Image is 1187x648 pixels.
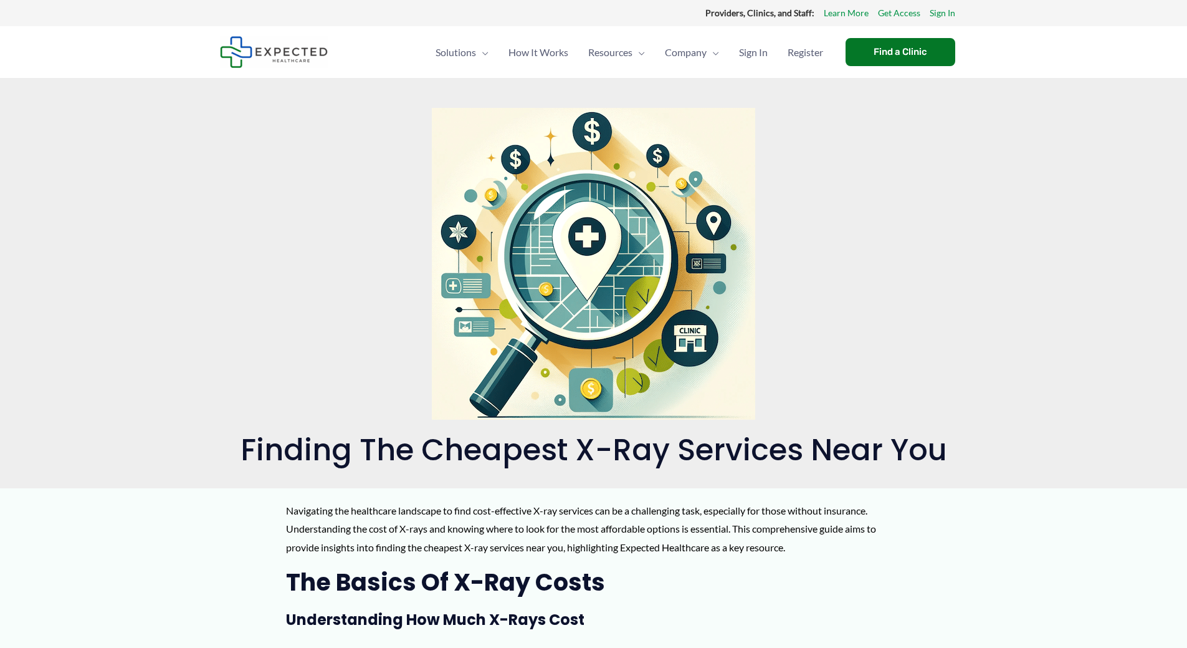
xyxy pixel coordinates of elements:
nav: Primary Site Navigation [426,31,833,74]
span: Menu Toggle [632,31,645,74]
h3: Understanding How Much X-Rays Cost [286,610,901,629]
p: Navigating the healthcare landscape to find cost-effective X-ray services can be a challenging ta... [286,501,901,557]
span: Menu Toggle [707,31,719,74]
a: Learn More [824,5,869,21]
a: Sign In [930,5,955,21]
a: CompanyMenu Toggle [655,31,729,74]
strong: Providers, Clinics, and Staff: [705,7,814,18]
span: Menu Toggle [476,31,489,74]
a: Sign In [729,31,778,74]
span: Resources [588,31,632,74]
a: Get Access [878,5,920,21]
span: Sign In [739,31,768,74]
img: A magnifying glass over a stylized map marked with cost-effective icons, all set against a light ... [432,108,755,420]
span: Solutions [436,31,476,74]
a: How It Works [498,31,578,74]
img: Expected Healthcare Logo - side, dark font, small [220,36,328,68]
a: Register [778,31,833,74]
span: Company [665,31,707,74]
h2: The Basics of X-Ray Costs [286,567,901,597]
a: ResourcesMenu Toggle [578,31,655,74]
span: Register [788,31,823,74]
a: SolutionsMenu Toggle [426,31,498,74]
h1: Finding the Cheapest X-Ray Services Near You [220,432,968,468]
span: How It Works [508,31,568,74]
a: Find a Clinic [846,38,955,66]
